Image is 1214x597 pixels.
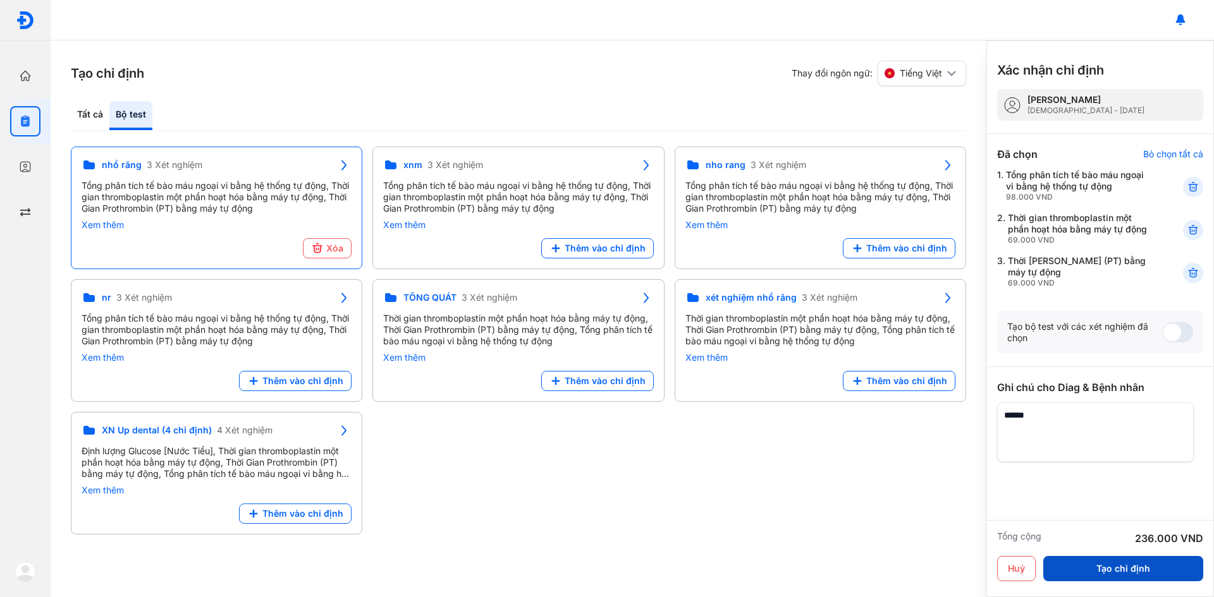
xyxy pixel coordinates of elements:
[706,159,745,171] span: nho rang
[109,101,152,130] div: Bộ test
[802,292,857,303] span: 3 Xét nghiệm
[1007,321,1163,344] div: Tạo bộ test với các xét nghiệm đã chọn
[685,180,955,214] div: Tổng phân tích tế bào máu ngoại vi bằng hệ thống tự động, Thời gian thromboplastin một phần hoạt ...
[997,380,1203,395] div: Ghi chú cho Diag & Bệnh nhân
[383,219,653,231] div: Xem thêm
[383,352,653,363] div: Xem thêm
[82,313,352,347] div: Tổng phân tích tế bào máu ngoại vi bằng hệ thống tự động, Thời gian thromboplastin một phần hoạt ...
[1008,212,1152,245] div: Thời gian thromboplastin một phần hoạt hóa bằng máy tự động
[102,292,111,303] span: nr
[997,556,1036,581] button: Huỷ
[326,243,343,254] span: Xóa
[843,238,955,258] button: Thêm vào chỉ định
[102,425,212,436] span: XN Up dental (4 chỉ định)
[997,531,1041,546] div: Tổng cộng
[792,61,966,86] div: Thay đổi ngôn ngữ:
[15,562,35,582] img: logo
[403,292,457,303] span: TỔNG QUÁT
[383,180,653,214] div: Tổng phân tích tế bào máu ngoại vi bằng hệ thống tự động, Thời gian thromboplastin một phần hoạt ...
[1006,192,1152,202] div: 98.000 VND
[82,485,352,496] div: Xem thêm
[866,375,947,387] span: Thêm vào chỉ định
[147,159,202,171] span: 3 Xét nghiệm
[71,64,144,82] h3: Tạo chỉ định
[16,11,35,30] img: logo
[1008,255,1152,288] div: Thời [PERSON_NAME] (PT) bằng máy tự động
[1143,148,1203,160] div: Bỏ chọn tất cả
[1008,235,1152,245] div: 69.000 VND
[866,243,947,254] span: Thêm vào chỉ định
[1043,556,1203,581] button: Tạo chỉ định
[706,292,797,303] span: xét nghiệm nhổ răng
[71,101,109,130] div: Tất cả
[565,243,646,254] span: Thêm vào chỉ định
[685,313,955,347] div: Thời gian thromboplastin một phần hoạt hóa bằng máy tự động, Thời Gian Prothrombin (PT) bằng máy ...
[997,212,1152,245] div: 2.
[900,68,942,79] span: Tiếng Việt
[303,238,352,258] button: Xóa
[751,159,806,171] span: 3 Xét nghiệm
[1135,531,1203,546] div: 236.000 VND
[116,292,172,303] span: 3 Xét nghiệm
[1008,278,1152,288] div: 69.000 VND
[217,425,273,436] span: 4 Xét nghiệm
[427,159,483,171] span: 3 Xét nghiệm
[997,255,1152,288] div: 3.
[541,238,654,258] button: Thêm vào chỉ định
[82,445,352,479] div: Định lượng Glucose [Nước Tiểu], Thời gian thromboplastin một phần hoạt hóa bằng máy tự động, Thời...
[541,371,654,391] button: Thêm vào chỉ định
[1027,94,1144,106] div: [PERSON_NAME]
[843,371,955,391] button: Thêm vào chỉ định
[685,219,955,231] div: Xem thêm
[685,352,955,363] div: Xem thêm
[997,169,1152,202] div: 1.
[997,147,1038,162] div: Đã chọn
[262,375,343,387] span: Thêm vào chỉ định
[565,375,646,387] span: Thêm vào chỉ định
[403,159,422,171] span: xnm
[239,371,352,391] button: Thêm vào chỉ định
[82,219,352,231] div: Xem thêm
[239,504,352,524] button: Thêm vào chỉ định
[462,292,517,303] span: 3 Xét nghiệm
[82,180,352,214] div: Tổng phân tích tế bào máu ngoại vi bằng hệ thống tự động, Thời gian thromboplastin một phần hoạt ...
[1006,169,1152,202] div: Tổng phân tích tế bào máu ngoại vi bằng hệ thống tự động
[1027,106,1144,116] div: [DEMOGRAPHIC_DATA] - [DATE]
[102,159,142,171] span: nhổ răng
[383,313,653,347] div: Thời gian thromboplastin một phần hoạt hóa bằng máy tự động, Thời Gian Prothrombin (PT) bằng máy ...
[997,61,1104,79] h3: Xác nhận chỉ định
[262,508,343,519] span: Thêm vào chỉ định
[82,352,352,363] div: Xem thêm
